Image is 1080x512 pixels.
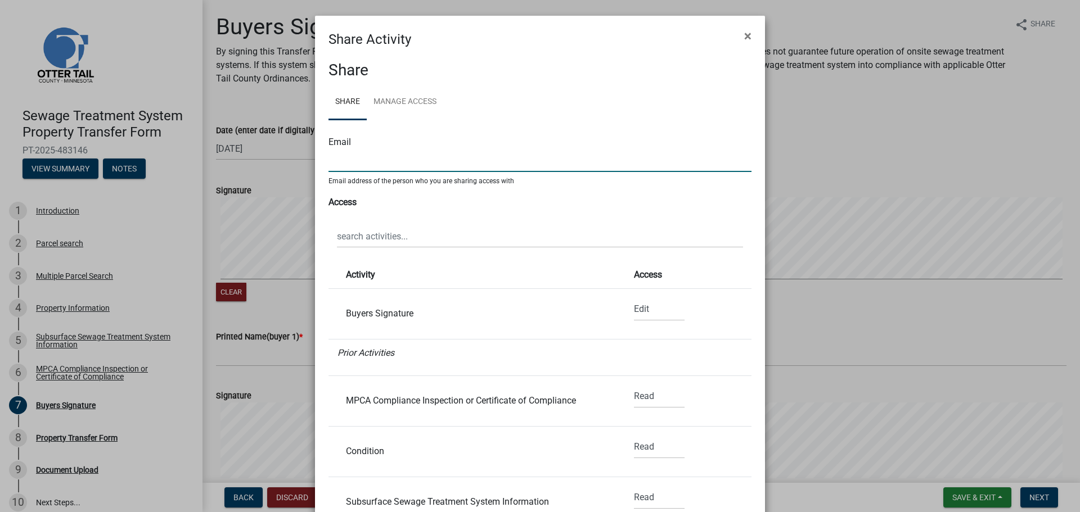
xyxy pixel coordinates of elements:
[337,447,607,456] div: Condition
[328,177,514,185] sub: Email address of the person who you are sharing access with
[735,20,760,52] button: Close
[337,396,607,405] div: MPCA Compliance Inspection or Certificate of Compliance
[328,84,367,120] a: Share
[328,61,751,80] h3: Share
[337,309,607,318] div: Buyers Signature
[337,347,394,358] i: Prior Activities
[744,28,751,44] span: ×
[328,29,411,49] h4: Share Activity
[328,197,357,207] strong: Access
[328,135,751,149] div: Email
[634,269,662,280] strong: Access
[337,225,743,248] input: search activities...
[367,84,443,120] a: Manage Access
[337,497,607,506] div: Subsurface Sewage Treatment System Information
[346,269,375,280] strong: Activity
